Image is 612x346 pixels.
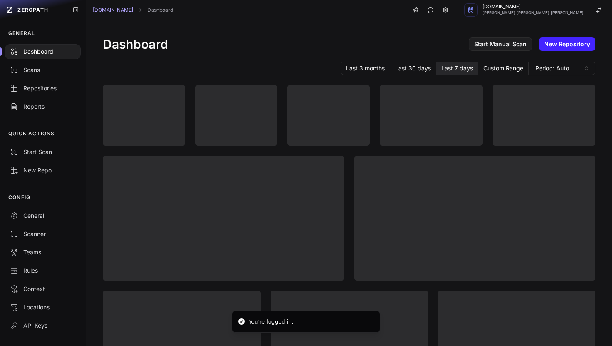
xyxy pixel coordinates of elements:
div: Scanner [10,230,76,238]
a: ZEROPATH [3,3,66,17]
svg: chevron right, [137,7,143,13]
div: Repositories [10,84,76,92]
div: Scans [10,66,76,74]
div: Locations [10,303,76,311]
h1: Dashboard [103,37,168,52]
div: Dashboard [10,47,76,56]
nav: breadcrumb [93,7,173,13]
button: Last 30 days [390,62,436,75]
a: Start Manual Scan [469,37,532,51]
span: ZEROPATH [17,7,48,13]
div: New Repo [10,166,76,174]
p: QUICK ACTIONS [8,130,55,137]
div: API Keys [10,321,76,330]
div: Context [10,285,76,293]
button: Last 7 days [436,62,478,75]
span: [DOMAIN_NAME] [483,5,584,9]
div: You're logged in. [249,318,294,326]
p: CONFIG [8,194,30,201]
div: General [10,212,76,220]
div: Reports [10,102,76,111]
span: Period: Auto [535,64,569,72]
a: Dashboard [147,7,173,13]
svg: caret sort, [583,65,590,72]
p: GENERAL [8,30,35,37]
a: New Repository [539,37,595,51]
div: Start Scan [10,148,76,156]
button: Last 3 months [341,62,390,75]
div: Rules [10,266,76,275]
a: [DOMAIN_NAME] [93,7,133,13]
span: [PERSON_NAME] [PERSON_NAME] [PERSON_NAME] [483,11,584,15]
div: Teams [10,248,76,256]
button: Custom Range [478,62,529,75]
